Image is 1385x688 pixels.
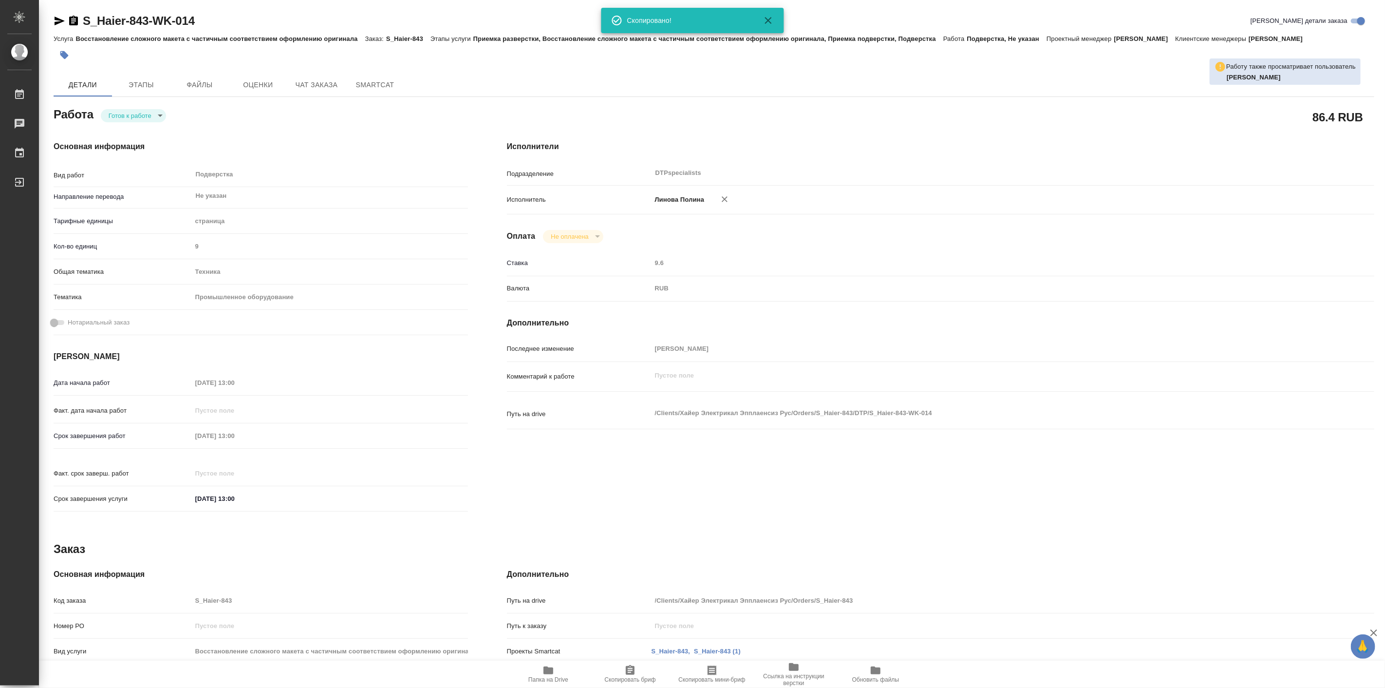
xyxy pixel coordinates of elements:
[192,213,468,229] div: страница
[507,647,652,656] p: Проекты Smartcat
[1176,35,1249,42] p: Клиентские менеджеры
[54,621,192,631] p: Номер РО
[54,15,65,27] button: Скопировать ссылку для ЯМессенджера
[68,15,79,27] button: Скопировать ссылку
[54,469,192,478] p: Факт. срок заверш. работ
[1312,109,1363,125] h2: 86.4 RUB
[589,661,671,688] button: Скопировать бриф
[54,292,192,302] p: Тематика
[543,230,603,243] div: Готов к работе
[365,35,386,42] p: Заказ:
[652,648,691,655] a: S_Haier-843,
[507,141,1374,153] h4: Исполнители
[507,284,652,293] p: Валюта
[192,644,468,658] input: Пустое поле
[192,466,277,480] input: Пустое поле
[652,280,1302,297] div: RUB
[507,230,536,242] h4: Оплата
[54,431,192,441] p: Срок завершения работ
[714,189,735,210] button: Удалить исполнителя
[192,619,468,633] input: Пустое поле
[943,35,967,42] p: Работа
[59,79,106,91] span: Детали
[54,541,85,557] h2: Заказ
[671,661,753,688] button: Скопировать мини-бриф
[967,35,1047,42] p: Подверстка, Не указан
[54,378,192,388] p: Дата начала работ
[507,621,652,631] p: Путь к заказу
[54,596,192,606] p: Код заказа
[293,79,340,91] span: Чат заказа
[54,569,468,580] h4: Основная информация
[652,619,1302,633] input: Пустое поле
[54,242,192,251] p: Кол-во единиц
[507,661,589,688] button: Папка на Drive
[118,79,165,91] span: Этапы
[507,317,1374,329] h4: Дополнительно
[192,403,277,418] input: Пустое поле
[757,15,780,26] button: Закрыть
[68,318,130,327] span: Нотариальный заказ
[54,267,192,277] p: Общая тематика
[678,676,745,683] span: Скопировать мини-бриф
[430,35,473,42] p: Этапы услуги
[759,673,829,687] span: Ссылка на инструкции верстки
[1114,35,1176,42] p: [PERSON_NAME]
[507,258,652,268] p: Ставка
[235,79,281,91] span: Оценки
[192,492,277,506] input: ✎ Введи что-нибудь
[753,661,835,688] button: Ссылка на инструкции верстки
[54,406,192,416] p: Факт. дата начала работ
[507,409,652,419] p: Путь на drive
[192,289,468,306] div: Промышленное оборудование
[652,593,1302,608] input: Пустое поле
[507,372,652,382] p: Комментарий к работе
[106,112,154,120] button: Готов к работе
[386,35,430,42] p: S_Haier-843
[652,405,1302,421] textarea: /Clients/Хайер Электрикал Эпплаенсиз Рус/Orders/S_Haier-843/DTP/S_Haier-843-WK-014
[192,264,468,280] div: Техника
[192,376,277,390] input: Пустое поле
[1355,636,1371,657] span: 🙏
[507,169,652,179] p: Подразделение
[54,192,192,202] p: Направление перевода
[54,494,192,504] p: Срок завершения услуги
[83,14,195,27] a: S_Haier-843-WK-014
[694,648,741,655] a: S_Haier-843 (1)
[1047,35,1114,42] p: Проектный менеджер
[176,79,223,91] span: Файлы
[528,676,568,683] span: Папка на Drive
[1351,634,1375,659] button: 🙏
[192,239,468,253] input: Пустое поле
[1226,62,1356,72] p: Работу также просматривает пользователь
[852,676,899,683] span: Обновить файлы
[54,141,468,153] h4: Основная информация
[473,35,943,42] p: Приемка разверстки, Восстановление сложного макета с частичным соответствием оформлению оригинала...
[1227,73,1356,82] p: Арсеньева Вера
[54,171,192,180] p: Вид работ
[1251,16,1348,26] span: [PERSON_NAME] детали заказа
[192,593,468,608] input: Пустое поле
[54,647,192,656] p: Вид услуги
[652,195,705,205] p: Линова Полина
[54,105,94,122] h2: Работа
[507,195,652,205] p: Исполнитель
[507,569,1374,580] h4: Дополнительно
[835,661,917,688] button: Обновить файлы
[75,35,365,42] p: Восстановление сложного макета с частичным соответствием оформлению оригинала
[54,35,75,42] p: Услуга
[507,596,652,606] p: Путь на drive
[652,342,1302,356] input: Пустое поле
[627,16,749,25] div: Скопировано!
[192,429,277,443] input: Пустое поле
[352,79,398,91] span: SmartCat
[54,351,468,363] h4: [PERSON_NAME]
[101,109,166,122] div: Готов к работе
[652,256,1302,270] input: Пустое поле
[54,216,192,226] p: Тарифные единицы
[54,44,75,66] button: Добавить тэг
[604,676,655,683] span: Скопировать бриф
[1249,35,1310,42] p: [PERSON_NAME]
[507,344,652,354] p: Последнее изменение
[548,232,591,241] button: Не оплачена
